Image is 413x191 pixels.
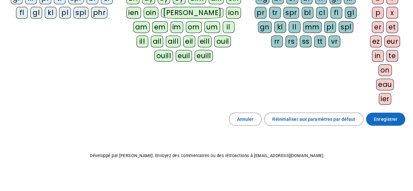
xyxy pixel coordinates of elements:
div: te [386,50,398,62]
div: eur [384,36,400,47]
div: kl [45,7,56,19]
div: um [204,21,220,33]
div: eil [183,36,195,47]
div: er [372,21,384,33]
div: fl [330,7,342,19]
div: tr [269,7,281,19]
div: ion [226,7,241,19]
div: rs [285,36,297,47]
span: Enregistrer [374,115,397,123]
div: euill [195,50,213,62]
div: rr [271,36,283,47]
div: ouil [214,36,231,47]
div: spr [283,7,299,19]
p: Développé par [PERSON_NAME]. Envoyez des commentaires ou des rétroactions à [EMAIL_ADDRESS][DOMAI... [5,152,408,160]
button: Enregistrer [366,113,405,126]
div: x [386,7,398,19]
span: Réinitialiser aux paramètres par défaut [272,115,355,123]
div: em [152,21,168,33]
div: gl [30,7,42,19]
div: ouill [154,50,173,62]
div: pl [59,7,71,19]
div: ll [289,21,300,33]
div: ien [126,7,141,19]
div: ss [300,36,311,47]
div: vr [328,36,340,47]
div: bl [302,7,313,19]
div: [PERSON_NAME] [161,7,223,19]
div: gn [258,21,272,33]
button: Annuler [229,113,262,126]
div: ill [136,36,148,47]
div: p [372,7,384,19]
div: on [378,64,392,76]
div: eill [198,36,212,47]
div: phr [91,7,108,19]
div: mm [303,21,322,33]
div: ier [379,93,391,105]
div: am [133,21,150,33]
span: Annuler [237,115,254,123]
div: et [386,21,398,33]
div: ail [151,36,164,47]
div: pl [324,21,336,33]
div: gl [345,7,357,19]
div: om [186,21,202,33]
div: tt [314,36,326,47]
div: kl [274,21,286,33]
div: eau [376,79,394,90]
button: Réinitialiser aux paramètres par défaut [264,113,363,126]
div: pr [255,7,266,19]
div: spl [73,7,88,19]
div: euil [176,50,192,62]
div: cl [316,7,328,19]
div: in [372,50,384,62]
div: ez [370,36,382,47]
div: il [223,21,234,33]
div: im [170,21,183,33]
div: fl [16,7,28,19]
div: spl [339,21,354,33]
div: aill [166,36,181,47]
div: oin [144,7,159,19]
